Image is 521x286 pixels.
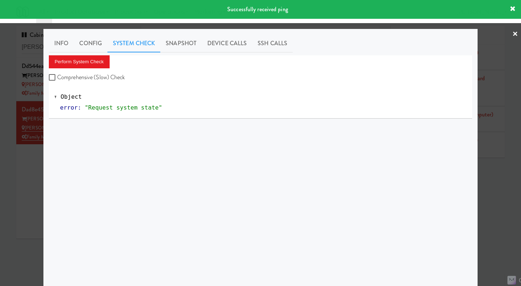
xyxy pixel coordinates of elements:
a: Config [74,34,107,52]
a: System Check [107,34,160,52]
label: Comprehensive (Slow) Check [49,72,125,83]
a: SSH Calls [252,34,293,52]
a: Device Calls [202,34,252,52]
a: × [512,23,518,46]
a: Snapshot [160,34,202,52]
span: Successfully received ping [227,5,288,13]
a: Info [49,34,74,52]
span: "Request system state" [85,104,162,111]
span: error [60,104,78,111]
button: Perform System Check [49,55,110,68]
span: Object [61,93,82,100]
input: Comprehensive (Slow) Check [49,75,57,81]
span: : [78,104,81,111]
